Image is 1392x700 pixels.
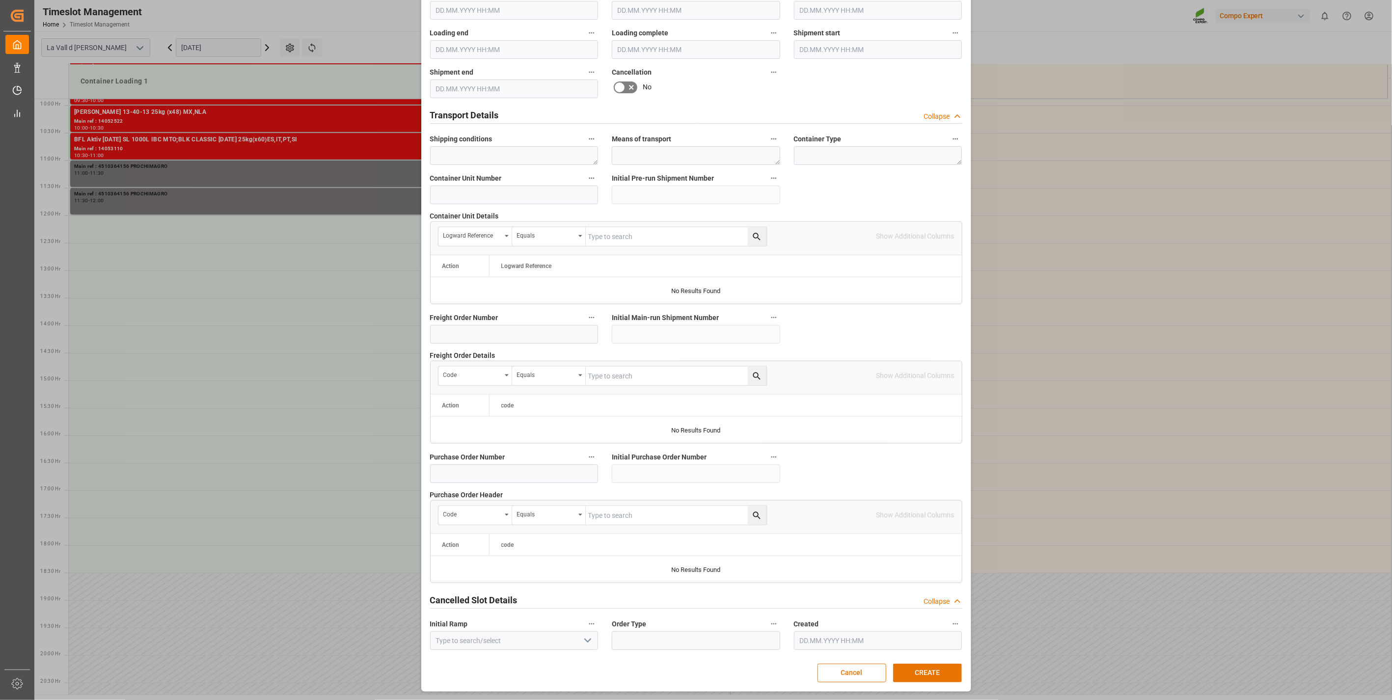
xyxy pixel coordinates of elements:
div: Action [442,402,460,409]
span: Freight Order Details [430,350,495,361]
button: open menu [438,506,512,525]
button: Loading complete [767,27,780,39]
span: Cancellation [612,67,652,78]
div: Equals [517,508,575,519]
span: Created [794,619,819,629]
button: search button [748,227,766,246]
span: Logward Reference [501,263,552,269]
div: Collapse [924,596,950,607]
button: Initial Main-run Shipment Number [767,311,780,324]
button: Means of transport [767,133,780,145]
button: Container Unit Number [585,172,598,185]
button: Container Type [949,133,962,145]
div: code [443,368,501,379]
span: Purchase Order Header [430,490,503,500]
div: Equals [517,229,575,240]
span: Initial Purchase Order Number [612,452,707,462]
span: Initial Main-run Shipment Number [612,313,719,323]
button: CREATE [893,664,962,682]
button: Freight Order Number [585,311,598,324]
button: open menu [512,367,586,385]
span: Loading complete [612,28,668,38]
button: Initial Purchase Order Number [767,451,780,463]
button: Order Type [767,618,780,630]
span: Initial Ramp [430,619,468,629]
h2: Transport Details [430,108,499,122]
input: DD.MM.YYYY HH:MM [612,1,780,20]
input: DD.MM.YYYY HH:MM [794,1,962,20]
div: Logward Reference [443,229,501,240]
span: Order Type [612,619,646,629]
button: open menu [438,367,512,385]
h2: Cancelled Slot Details [430,593,518,607]
button: Loading end [585,27,598,39]
button: open menu [512,227,586,246]
input: DD.MM.YYYY HH:MM [430,40,599,59]
span: code [501,402,514,409]
input: DD.MM.YYYY HH:MM [612,40,780,59]
button: Shipment end [585,66,598,79]
input: DD.MM.YYYY HH:MM [430,1,599,20]
span: Initial Pre-run Shipment Number [612,173,714,184]
span: Shipment end [430,67,474,78]
button: Created [949,618,962,630]
span: Container Unit Details [430,211,499,221]
button: Cancel [818,664,886,682]
span: code [501,541,514,548]
button: Purchase Order Number [585,451,598,463]
input: Type to search [586,506,766,525]
input: DD.MM.YYYY HH:MM [794,631,962,650]
div: code [443,508,501,519]
input: DD.MM.YYYY HH:MM [430,80,599,98]
input: Type to search [586,227,766,246]
div: Collapse [924,111,950,122]
span: No [643,82,652,92]
button: search button [748,506,766,525]
span: Freight Order Number [430,313,498,323]
button: Shipment start [949,27,962,39]
span: Container Unit Number [430,173,502,184]
span: Shipping conditions [430,134,492,144]
input: Type to search/select [430,631,599,650]
div: Action [442,541,460,548]
button: Initial Ramp [585,618,598,630]
span: Purchase Order Number [430,452,505,462]
div: Equals [517,368,575,379]
button: open menu [580,633,595,648]
div: Action [442,263,460,269]
button: Initial Pre-run Shipment Number [767,172,780,185]
button: Shipping conditions [585,133,598,145]
button: search button [748,367,766,385]
span: Loading end [430,28,469,38]
span: Container Type [794,134,842,144]
button: open menu [438,227,512,246]
button: Cancellation [767,66,780,79]
span: Means of transport [612,134,671,144]
input: DD.MM.YYYY HH:MM [794,40,962,59]
span: Shipment start [794,28,841,38]
button: open menu [512,506,586,525]
input: Type to search [586,367,766,385]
